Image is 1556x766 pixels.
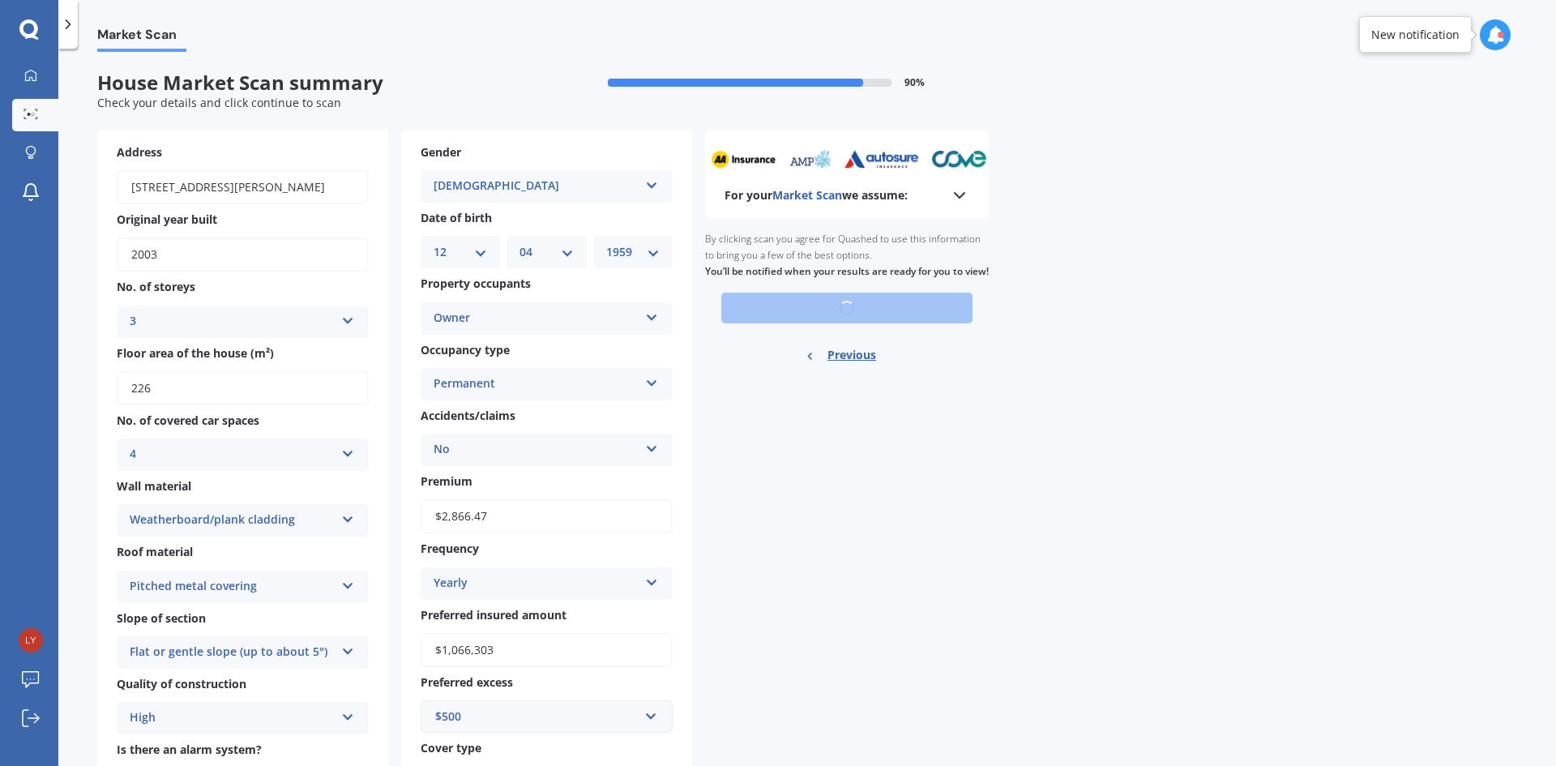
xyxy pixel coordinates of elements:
img: tower_sm.png [987,150,1035,169]
img: aa_sm.webp [699,150,764,169]
span: 90 % [904,77,925,88]
img: cove_sm.webp [919,150,975,169]
div: 4 [130,445,335,464]
span: Address [117,144,162,160]
div: Weatherboard/plank cladding [130,511,335,530]
span: Original year built [117,212,217,227]
img: autosure_sm.webp [832,150,908,169]
div: No [434,440,639,460]
span: Cover type [421,740,481,755]
span: Preferred excess [421,674,513,690]
span: Floor area of the house (m²) [117,345,274,361]
span: Slope of section [117,610,206,626]
span: Preferred insured amount [421,607,566,623]
span: Gender [421,144,461,160]
span: No. of covered car spaces [117,413,259,428]
span: Market Scan [772,187,842,203]
div: $500 [435,708,639,725]
div: [DEMOGRAPHIC_DATA] [434,177,639,196]
span: Accidents/claims [421,408,515,423]
div: Permanent [434,374,639,394]
span: Premium [421,473,472,489]
b: For your we assume: [725,187,908,203]
span: House Market Scan summary [97,71,543,95]
div: Pitched metal covering [130,577,335,597]
b: You’ll be notified when your results are ready for you to view! [705,264,989,278]
div: New notification [1371,27,1460,43]
span: Property occupants [421,276,531,292]
span: Occupancy type [421,342,510,357]
span: Is there an alarm system? [117,742,262,757]
div: By clicking scan you agree for Quashed to use this information to bring you a few of the best opt... [705,218,989,293]
input: Enter premium [421,499,673,533]
span: Previous [827,343,876,367]
input: Enter floor area [117,371,369,405]
span: No. of storeys [117,280,195,295]
span: Frequency [421,541,479,557]
div: Owner [434,309,639,328]
span: Check your details and click continue to scan [97,95,341,110]
span: Roof material [117,545,193,560]
div: High [130,708,335,728]
img: 7f4d46bd53c51a48e2d7db4ad1c3b0ec [19,628,43,653]
span: Quality of construction [117,676,246,691]
span: Market Scan [97,27,186,49]
img: amp_sm.png [776,150,820,169]
div: 3 [130,312,335,332]
div: Flat or gentle slope (up to about 5°) [130,643,335,662]
div: Yearly [434,574,639,593]
span: Wall material [117,478,191,494]
span: Date of birth [421,210,492,225]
